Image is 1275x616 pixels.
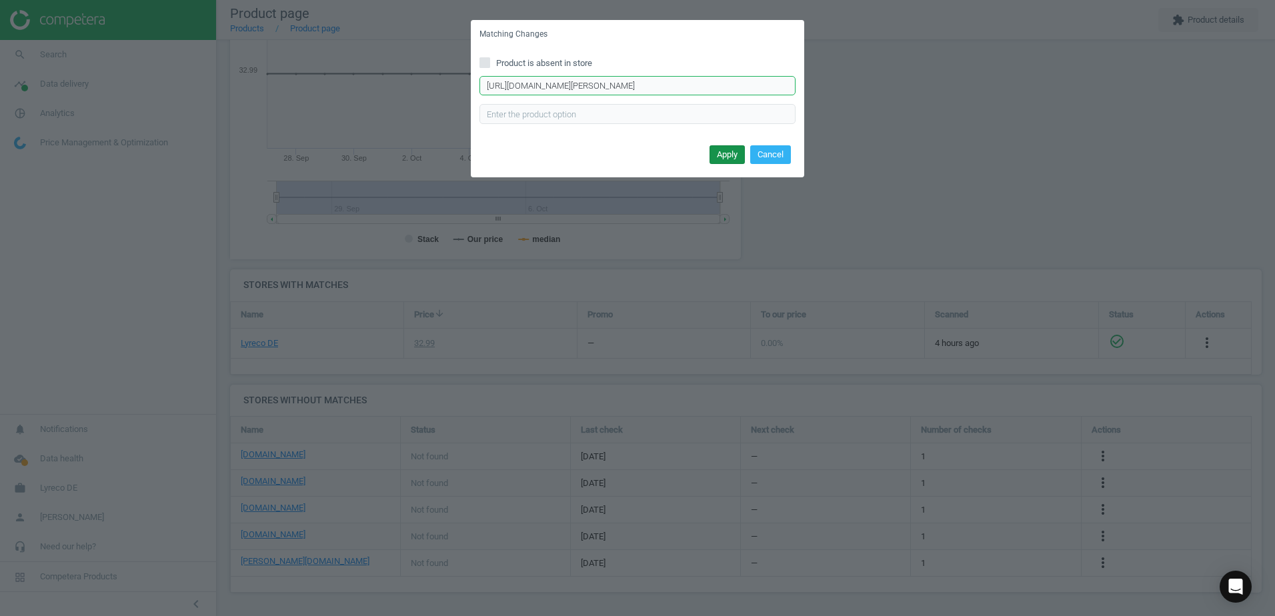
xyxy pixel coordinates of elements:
[479,104,796,124] input: Enter the product option
[710,145,745,164] button: Apply
[479,29,547,40] h5: Matching Changes
[1220,571,1252,603] div: Open Intercom Messenger
[750,145,791,164] button: Cancel
[479,76,796,96] input: Enter correct product URL
[493,57,595,69] span: Product is absent in store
